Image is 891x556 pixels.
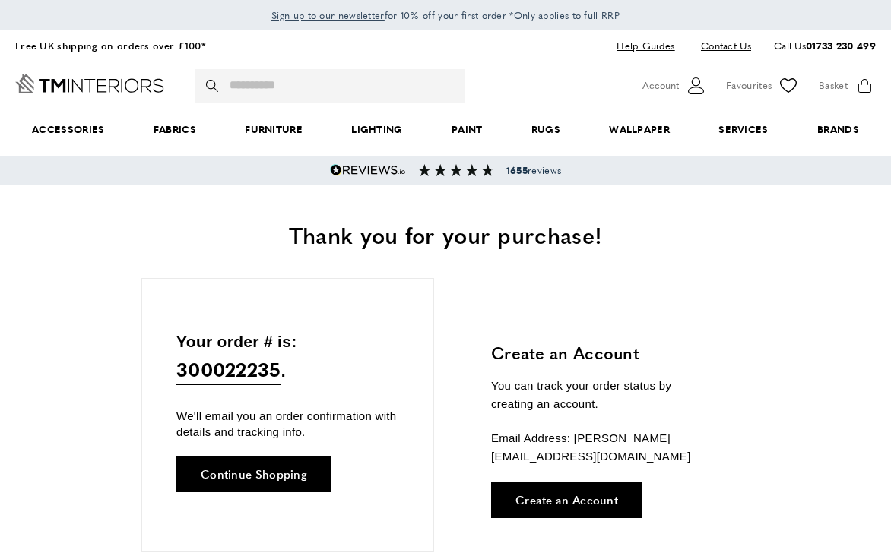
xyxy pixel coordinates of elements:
[506,163,528,177] strong: 1655
[8,106,129,153] span: Accessories
[206,69,221,103] button: Search
[774,38,876,54] p: Call Us
[491,482,642,518] a: Create an Account
[793,106,883,153] a: Brands
[726,74,800,97] a: Favourites
[418,164,494,176] img: Reviews section
[507,106,585,153] a: Rugs
[176,329,399,386] p: Your order # is: .
[585,106,694,153] a: Wallpaper
[289,218,602,251] span: Thank you for your purchase!
[176,456,331,492] a: Continue Shopping
[491,377,715,413] p: You can track your order status by creating an account.
[506,164,561,176] span: reviews
[491,341,715,365] h3: Create an Account
[201,468,307,479] span: Continue Shopping
[176,354,281,385] span: 300022235
[15,74,164,93] a: Go to Home page
[176,408,399,440] p: We'll email you an order confirmation with details and tracking info.
[515,494,618,505] span: Create an Account
[129,106,220,153] a: Fabrics
[726,77,772,93] span: Favourites
[642,74,707,97] button: Customer Account
[642,77,679,93] span: Account
[427,106,507,153] a: Paint
[330,164,406,176] img: Reviews.io 5 stars
[605,36,686,56] a: Help Guides
[694,106,793,153] a: Services
[327,106,427,153] a: Lighting
[806,38,876,52] a: 01733 230 499
[271,8,385,22] span: Sign up to our newsletter
[491,429,715,466] p: Email Address: [PERSON_NAME][EMAIL_ADDRESS][DOMAIN_NAME]
[271,8,385,23] a: Sign up to our newsletter
[220,106,327,153] a: Furniture
[690,36,751,56] a: Contact Us
[15,38,205,52] a: Free UK shipping on orders over £100*
[271,8,620,22] span: for 10% off your first order *Only applies to full RRP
